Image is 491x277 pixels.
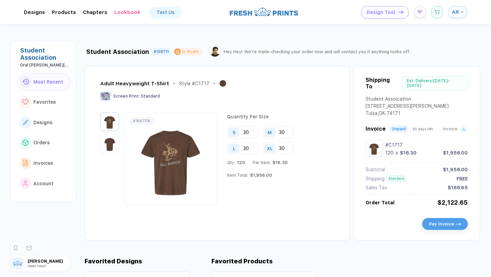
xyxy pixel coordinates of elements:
div: Est. Delivery: [DATE]–[DATE] [402,76,468,90]
a: Text Us [150,7,181,18]
button: link to iconMost Recent [17,73,71,91]
span: Pay Invoice [429,221,454,227]
div: Favorited Designs [85,258,142,265]
div: Qty: [227,160,245,165]
div: M [268,130,272,135]
img: icon [456,223,461,225]
div: Shipping [366,176,385,181]
div: Oral Roberts University [20,63,71,68]
span: Design Tool [367,10,395,15]
div: $16.30 [400,150,417,156]
div: Tulsa , OK - 74171 [366,111,449,118]
span: Most Recent [33,79,63,85]
div: $166.65 [448,185,468,190]
span: Favorites [33,99,56,105]
button: link to iconAccount [17,175,71,192]
span: Screen Print : [113,94,140,99]
img: link to icon [22,79,29,85]
img: Tariq.png [210,47,220,57]
span: $16.30 [271,160,288,165]
span: Designs [33,120,53,125]
div: DesignsToggle dropdown menu [24,9,45,15]
img: ebead801-849e-4fb5-843b-dd7d4e841cd4_nt_back_1758220737910.jpg [102,136,117,151]
span: Need Help? [28,264,46,268]
span: Orders [33,140,50,145]
div: $2,122.65 [437,199,468,206]
div: $1,956.00 [443,150,468,156]
div: Subtotal [366,167,385,172]
div: Student Association [86,48,149,55]
div: LookbookToggle dropdown menu chapters [114,9,140,15]
div: Student Assoication [366,96,449,103]
div: Order Total [366,200,395,205]
div: L [233,146,235,151]
div: XL [267,146,272,151]
span: 120 [235,160,245,165]
button: link to iconFavorites [17,93,71,111]
div: [STREET_ADDRESS][PERSON_NAME] [366,103,449,111]
div: Unpaid [392,127,406,131]
div: FREE [457,176,468,181]
span: Invoices [33,160,53,166]
img: user profile [11,257,24,270]
div: Hey Hey! We’re triple-checking your order now and will contact you if anything looks off. [224,49,410,54]
div: S [233,130,236,135]
span: Account [33,181,54,186]
div: Standard [387,176,406,181]
div: ChaptersToggle dropdown menu chapters [83,9,107,15]
span: 30 days left [413,127,433,131]
div: Shipping To [366,77,397,90]
div: Favorited Products [211,258,273,265]
div: In Studio [182,49,199,54]
button: link to iconOrders [17,134,71,152]
span: Standard [141,94,160,99]
span: $1,956.00 [248,173,272,178]
img: link to icon [22,99,29,105]
img: link to icon [23,160,28,166]
div: 120 [385,150,393,156]
div: Quantity Per Size [227,114,332,126]
span: AR [452,9,459,15]
div: x [395,150,399,156]
img: logo [230,6,298,17]
button: Pay Invoiceicon [422,218,468,230]
span: Invoice [366,126,386,132]
button: link to iconInvoices [17,154,71,172]
div: Per Item: [253,160,288,165]
img: link to icon [23,120,28,125]
img: Screen Print [100,92,110,101]
div: Lookbook [114,9,140,15]
div: $1,956.00 [443,167,468,172]
div: Style # C1717 [179,81,209,86]
div: Sales Tax [366,185,387,190]
img: icon [399,10,403,14]
img: ebead801-849e-4fb5-843b-dd7d4e841cd4_nt_front_1758220737899.jpg [102,114,117,129]
span: [PERSON_NAME] [28,259,70,264]
button: link to iconDesigns [17,114,71,131]
div: Text Us [157,10,175,15]
div: Item Total: [227,173,272,178]
div: ProductsToggle dropdown menu [52,9,76,15]
img: ebead801-849e-4fb5-843b-dd7d4e841cd4_nt_front_1758220737899.jpg [367,142,381,155]
div: # 158711A [133,119,150,123]
img: link to icon [23,140,28,146]
button: AR [448,6,467,18]
span: Invoice [443,127,458,131]
button: Design Toolicon [361,6,409,19]
div: #158711 [154,49,169,54]
img: link to icon [23,180,28,187]
div: Adult Heavyweight T-Shirt [100,81,169,87]
div: #C1717 [385,142,468,148]
div: Student Association [20,47,71,61]
img: ebead801-849e-4fb5-843b-dd7d4e841cd4_nt_front_1758220737899.jpg [126,119,215,199]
